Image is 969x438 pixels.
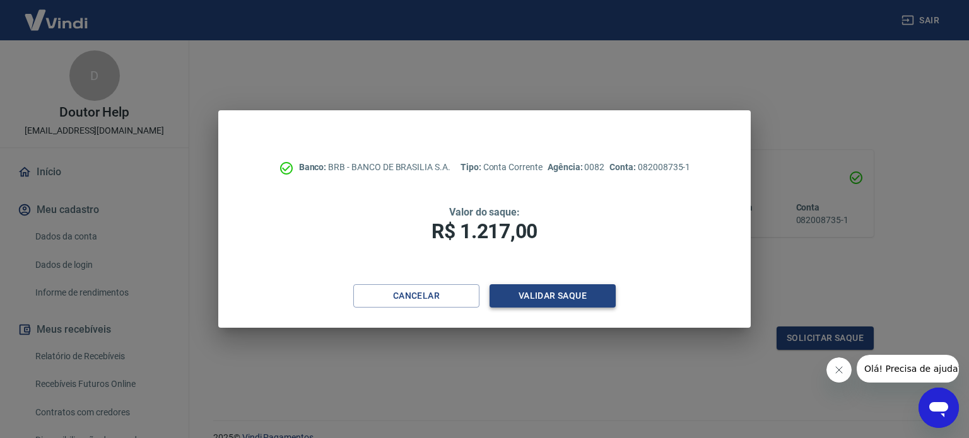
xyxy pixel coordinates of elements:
iframe: Fechar mensagem [826,357,852,383]
span: Agência: [548,162,585,172]
button: Cancelar [353,284,479,308]
p: Conta Corrente [461,161,543,174]
iframe: Botão para abrir a janela de mensagens [919,388,959,428]
p: 082008735-1 [609,161,690,174]
span: Olá! Precisa de ajuda? [8,9,106,19]
span: Tipo: [461,162,483,172]
p: 0082 [548,161,604,174]
span: R$ 1.217,00 [432,219,537,243]
button: Validar saque [490,284,616,308]
span: Conta: [609,162,638,172]
span: Valor do saque: [449,206,520,218]
p: BRB - BANCO DE BRASILIA S.A. [299,161,450,174]
iframe: Mensagem da empresa [857,355,959,383]
span: Banco: [299,162,329,172]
